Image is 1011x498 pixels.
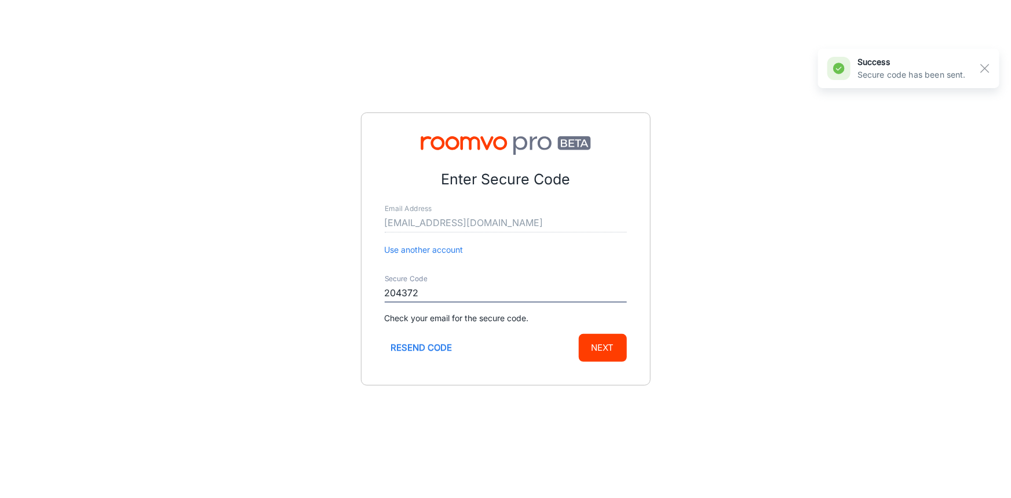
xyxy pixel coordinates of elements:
[385,274,428,284] label: Secure Code
[385,169,627,191] p: Enter Secure Code
[385,284,627,303] input: Enter secure code
[385,214,627,232] input: myname@example.com
[385,334,459,362] button: Resend code
[385,312,627,325] p: Check your email for the secure code.
[857,56,966,68] h6: success
[385,136,627,155] img: Roomvo PRO Beta
[579,334,627,362] button: Next
[857,68,966,81] p: Secure code has been sent.
[385,204,432,214] label: Email Address
[385,243,463,256] button: Use another account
